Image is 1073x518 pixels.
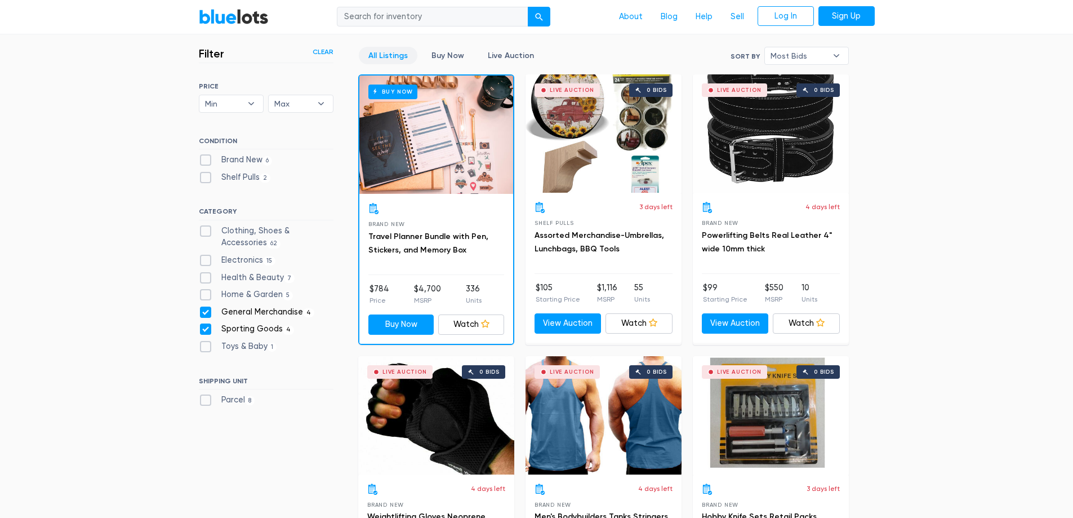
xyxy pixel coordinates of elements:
label: Sporting Goods [199,323,295,335]
a: Assorted Merchandise-Umbrellas, Lunchbags, BBQ Tools [535,231,664,254]
span: 15 [263,256,276,265]
label: Clothing, Shoes & Accessories [199,225,333,249]
p: Price [369,295,389,306]
p: Units [802,294,817,304]
p: Units [466,295,482,306]
li: $4,700 [414,283,441,306]
h6: Buy Now [368,85,417,99]
div: 0 bids [814,369,834,375]
div: 0 bids [479,369,500,375]
label: Home & Garden [199,289,293,301]
span: Most Bids [771,47,827,64]
h6: SHIPPING UNIT [199,377,333,389]
span: 6 [262,156,273,165]
label: Toys & Baby [199,340,277,353]
span: Brand New [368,221,405,227]
span: Brand New [702,502,738,508]
div: Live Auction [382,369,427,375]
span: 4 [283,326,295,335]
span: 8 [245,396,255,405]
a: Help [687,6,722,28]
li: $550 [765,282,783,304]
span: Brand New [367,502,404,508]
input: Search for inventory [337,7,528,27]
p: 3 days left [639,202,673,212]
label: Shelf Pulls [199,171,271,184]
label: Electronics [199,254,276,267]
p: Starting Price [536,294,580,304]
a: BlueLots [199,8,269,25]
p: MSRP [765,294,783,304]
a: Live Auction 0 bids [526,74,682,193]
a: Travel Planner Bundle with Pen, Stickers, and Memory Box [368,232,488,255]
a: Blog [652,6,687,28]
p: 4 days left [638,484,673,494]
h6: PRICE [199,82,333,90]
b: ▾ [825,47,848,64]
h3: Filter [199,47,224,60]
p: Units [634,294,650,304]
li: 336 [466,283,482,306]
div: 0 bids [647,87,667,93]
span: Brand New [535,502,571,508]
label: Brand New [199,154,273,166]
b: ▾ [309,95,333,112]
span: 4 [303,308,315,317]
a: Clear [313,47,333,57]
p: 4 days left [471,484,505,494]
a: Live Auction 0 bids [693,74,849,193]
label: Parcel [199,394,255,406]
span: 62 [267,240,281,249]
a: All Listings [359,47,417,64]
li: $99 [703,282,747,304]
a: View Auction [535,313,602,334]
p: MSRP [414,295,441,306]
span: Min [205,95,242,112]
li: $784 [369,283,389,306]
a: Log In [758,6,814,26]
h6: CONDITION [199,137,333,149]
a: Watch [605,313,673,334]
li: 10 [802,282,817,304]
div: 0 bids [647,369,667,375]
h6: CATEGORY [199,207,333,220]
b: ▾ [239,95,263,112]
span: 7 [284,274,295,283]
a: Live Auction 0 bids [358,356,514,475]
div: Live Auction [717,87,762,93]
li: $1,116 [597,282,617,304]
a: About [610,6,652,28]
a: View Auction [702,313,769,334]
div: 0 bids [814,87,834,93]
p: MSRP [597,294,617,304]
span: 2 [260,174,271,183]
a: Buy Now [422,47,474,64]
span: Max [274,95,311,112]
a: Sign Up [818,6,875,26]
a: Live Auction 0 bids [693,356,849,475]
a: Powerlifting Belts Real Leather 4" wide 10mm thick [702,231,832,254]
a: Buy Now [359,76,513,194]
span: Brand New [702,220,738,226]
a: Watch [438,315,504,335]
a: Sell [722,6,753,28]
label: Health & Beauty [199,272,295,284]
a: Live Auction [478,47,544,64]
span: 1 [268,343,277,352]
p: Starting Price [703,294,747,304]
p: 3 days left [807,484,840,494]
span: Shelf Pulls [535,220,574,226]
li: $105 [536,282,580,304]
a: Buy Now [368,315,434,335]
span: 5 [283,291,293,300]
div: Live Auction [717,369,762,375]
p: 4 days left [805,202,840,212]
div: Live Auction [550,369,594,375]
li: 55 [634,282,650,304]
label: General Merchandise [199,306,315,318]
a: Live Auction 0 bids [526,356,682,475]
a: Watch [773,313,840,334]
div: Live Auction [550,87,594,93]
label: Sort By [731,51,760,61]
